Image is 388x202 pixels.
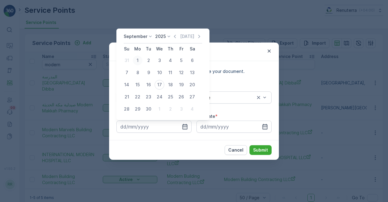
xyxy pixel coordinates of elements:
[133,92,142,102] div: 22
[166,80,175,90] div: 18
[133,104,142,114] div: 29
[144,80,153,90] div: 16
[176,43,187,54] th: Friday
[122,80,132,90] div: 14
[253,147,268,153] p: Submit
[122,68,132,77] div: 7
[122,56,132,65] div: 31
[180,33,194,39] p: [DATE]
[176,80,186,90] div: 19
[144,68,153,77] div: 9
[133,56,142,65] div: 1
[176,92,186,102] div: 26
[155,80,164,90] div: 17
[187,92,197,102] div: 27
[133,68,142,77] div: 8
[176,68,186,77] div: 12
[176,104,186,114] div: 3
[228,147,243,153] p: Cancel
[116,121,192,133] input: dd/mm/yyyy
[133,80,142,90] div: 15
[124,33,147,39] p: September
[187,80,197,90] div: 20
[166,104,175,114] div: 2
[196,121,272,133] input: dd/mm/yyyy
[155,33,166,39] p: 2025
[155,104,164,114] div: 1
[187,43,198,54] th: Saturday
[166,56,175,65] div: 4
[166,92,175,102] div: 25
[166,68,175,77] div: 11
[155,92,164,102] div: 24
[155,68,164,77] div: 10
[122,92,132,102] div: 21
[122,104,132,114] div: 28
[165,43,176,54] th: Thursday
[187,68,197,77] div: 13
[249,145,272,155] button: Submit
[155,56,164,65] div: 3
[132,43,143,54] th: Monday
[121,43,132,54] th: Sunday
[154,43,165,54] th: Wednesday
[187,56,197,65] div: 6
[187,104,197,114] div: 4
[144,92,153,102] div: 23
[144,56,153,65] div: 2
[225,145,247,155] button: Cancel
[143,43,154,54] th: Tuesday
[144,104,153,114] div: 30
[176,56,186,65] div: 5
